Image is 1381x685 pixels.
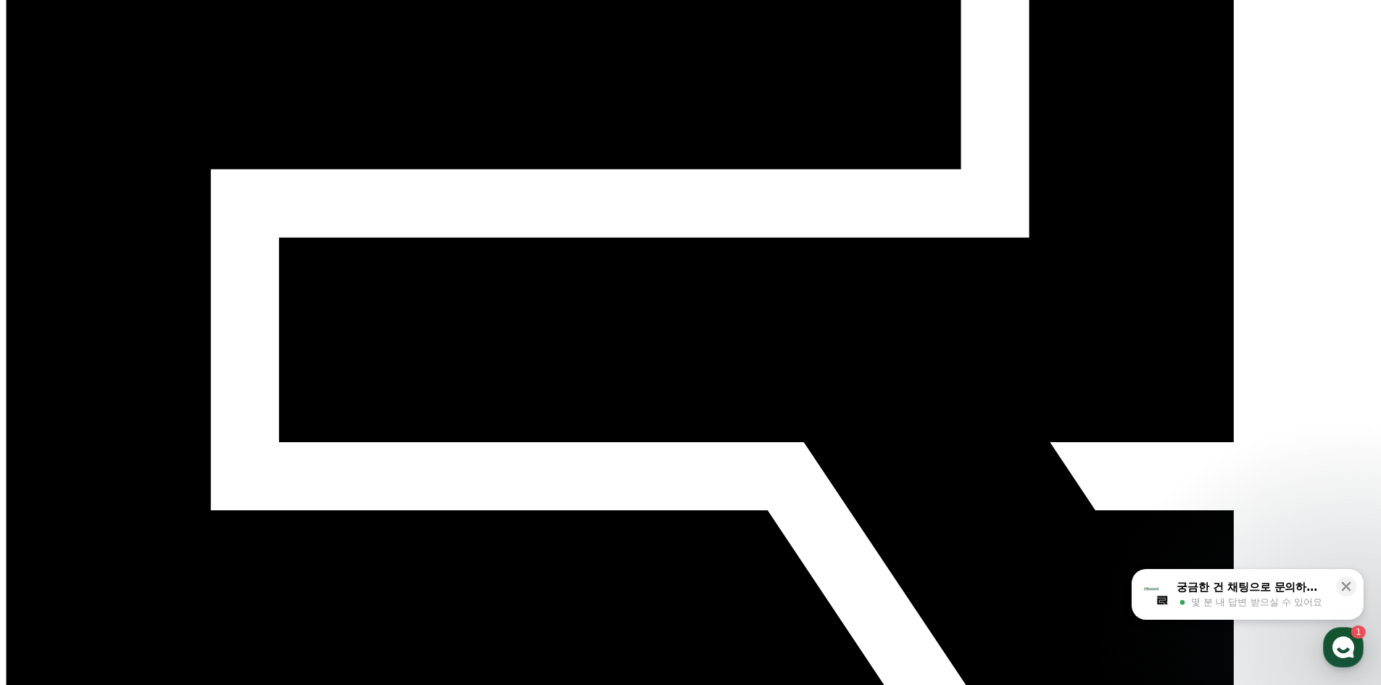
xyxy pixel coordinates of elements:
[187,460,278,496] a: 설정
[46,481,54,493] span: 홈
[133,482,150,494] span: 대화
[96,460,187,496] a: 1대화
[147,459,152,470] span: 1
[4,460,96,496] a: 홈
[224,481,241,493] span: 설정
